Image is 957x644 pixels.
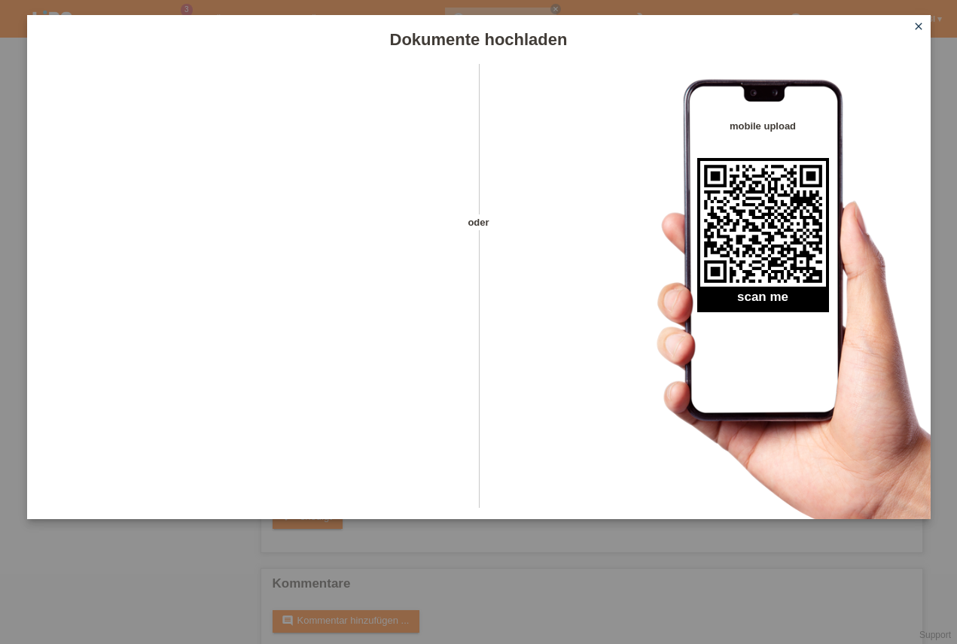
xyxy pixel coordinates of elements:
[913,20,925,32] i: close
[453,214,505,230] span: oder
[27,30,931,49] h1: Dokumente hochladen
[50,102,453,478] iframe: Upload
[697,290,829,312] h2: scan me
[909,19,928,36] a: close
[697,120,829,132] h4: mobile upload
